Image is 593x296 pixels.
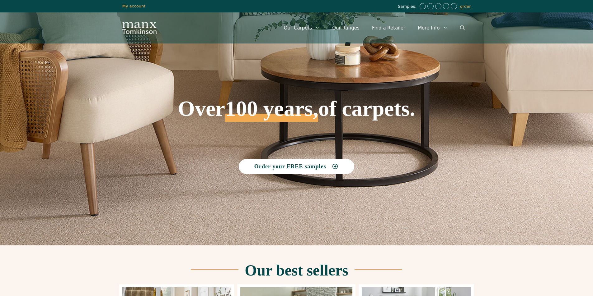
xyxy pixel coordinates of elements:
span: 100 years, [225,103,318,122]
span: Order your FREE samples [254,164,326,169]
h2: Our best sellers [245,262,348,278]
a: Find a Retailer [366,19,412,37]
img: Manx Tomkinson [122,22,157,34]
a: Our Carpets [278,19,326,37]
a: order [460,4,471,9]
span: Samples: [398,4,418,9]
a: Our Ranges [326,19,366,37]
a: My account [122,4,146,8]
a: Order your FREE samples [239,159,355,174]
a: Open Search Bar [454,19,471,37]
h1: Over of carpets. [122,53,471,122]
nav: Primary [278,19,471,37]
a: More Info [412,19,454,37]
